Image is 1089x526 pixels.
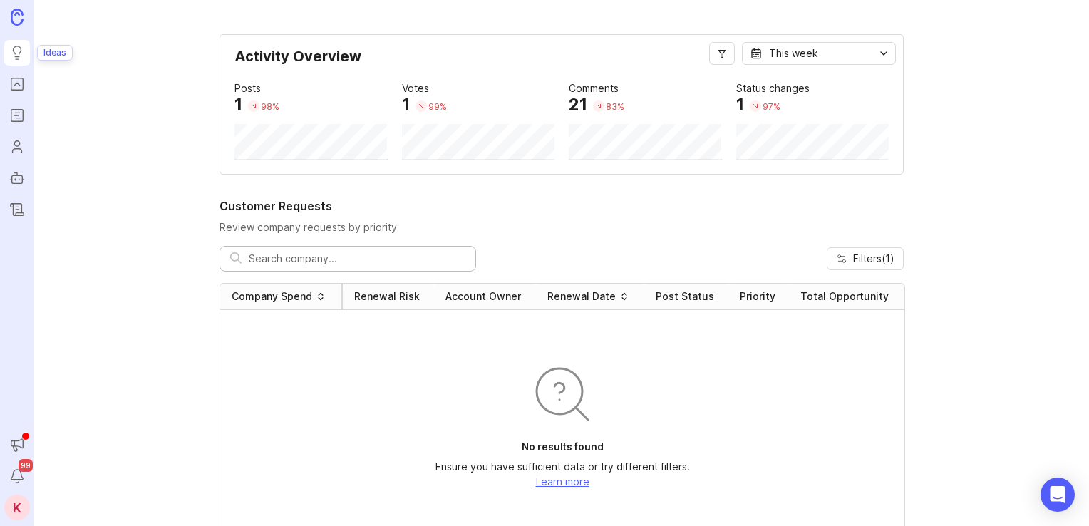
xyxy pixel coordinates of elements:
[522,440,604,454] p: No results found
[4,134,30,160] a: Users
[4,463,30,489] button: Notifications
[19,459,33,472] span: 99
[11,9,24,25] img: Canny Home
[220,197,904,215] h2: Customer Requests
[882,252,894,264] span: ( 1 )
[4,165,30,191] a: Autopilot
[736,96,744,113] div: 1
[569,81,619,96] div: Comments
[428,100,447,113] div: 99 %
[4,103,30,128] a: Roadmaps
[232,289,312,304] div: Company Spend
[606,100,624,113] div: 83 %
[249,251,465,267] input: Search company...
[528,360,597,428] img: svg+xml;base64,PHN2ZyB3aWR0aD0iOTYiIGhlaWdodD0iOTYiIGZpbGw9Im5vbmUiIHhtbG5zPSJodHRwOi8vd3d3LnczLm...
[234,81,261,96] div: Posts
[656,289,714,304] div: Post Status
[4,495,30,520] button: K
[4,197,30,222] a: Changelog
[261,100,279,113] div: 98 %
[827,247,904,270] button: Filters(1)
[4,432,30,458] button: Announcements
[234,96,242,113] div: 1
[740,289,775,304] div: Priority
[402,96,410,113] div: 1
[402,81,429,96] div: Votes
[1041,478,1075,512] div: Open Intercom Messenger
[220,220,904,234] p: Review company requests by priority
[445,289,521,304] div: Account Owner
[4,71,30,97] a: Portal
[43,47,66,58] p: Ideas
[547,289,616,304] div: Renewal Date
[872,48,895,59] svg: toggle icon
[800,289,889,304] div: Total Opportunity
[354,289,420,304] div: Renewal Risk
[234,49,889,75] div: Activity Overview
[4,40,30,66] a: Ideas
[736,81,810,96] div: Status changes
[536,475,589,488] a: Learn more
[569,96,587,113] div: 21
[769,46,818,61] div: This week
[435,460,690,474] p: Ensure you have sufficient data or try different filters.
[853,252,894,266] span: Filters
[763,100,780,113] div: 97 %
